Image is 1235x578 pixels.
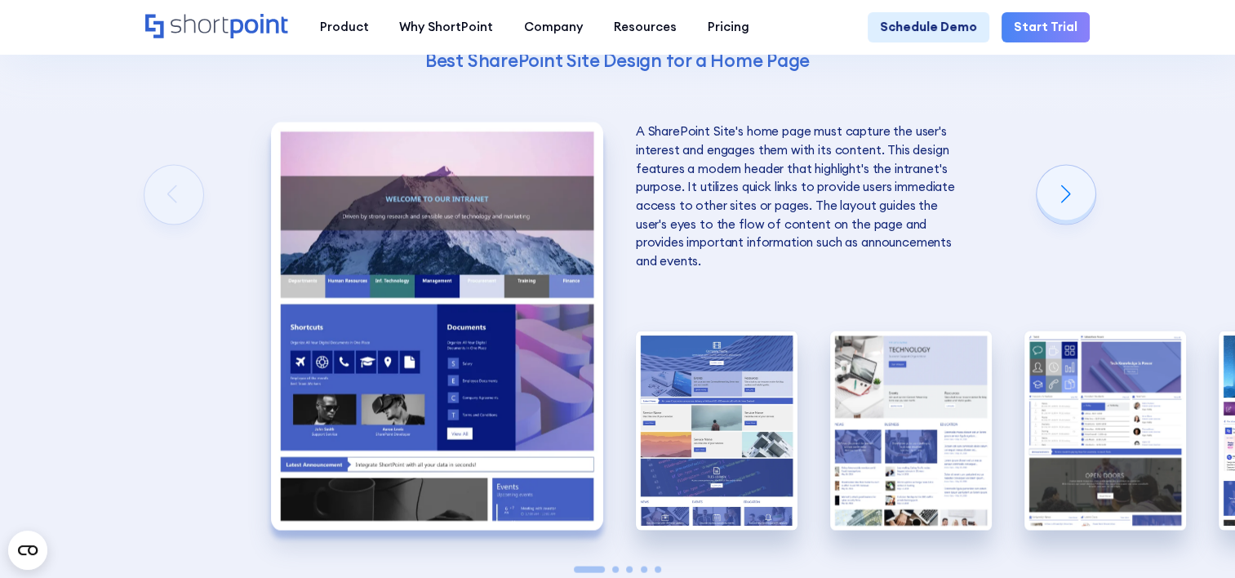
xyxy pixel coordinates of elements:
a: Pricing [692,12,765,43]
div: Pricing [708,18,749,37]
div: Why ShortPoint [399,18,493,37]
div: Product [319,18,368,37]
p: A SharePoint Site's home page must capture the user's interest and engages them with its content.... [636,122,968,271]
span: Go to slide 3 [626,567,633,573]
div: 4 / 5 [1024,331,1186,530]
div: Resources [614,18,677,37]
div: 2 / 5 [636,331,797,530]
a: Resources [598,12,692,43]
h4: Best SharePoint Site Design for a Home Page [270,48,965,72]
a: Company [509,12,598,43]
button: Open CMP widget [8,531,47,570]
span: Go to slide 4 [641,567,647,573]
a: Start Trial [1002,12,1090,43]
span: Go to slide 2 [612,567,619,573]
a: Why ShortPoint [384,12,509,43]
img: Best SharePoint Designs [830,331,992,530]
div: 3 / 5 [830,331,992,530]
a: Product [304,12,384,43]
div: Company [524,18,583,37]
a: Schedule Demo [868,12,989,43]
img: Best SharePoint Intranet Sites [636,331,797,530]
a: Home [145,14,289,40]
div: Next slide [1037,166,1095,225]
div: 1 / 5 [271,122,603,531]
img: Best SharePoint Intranet Examples [1024,331,1186,530]
span: Go to slide 1 [574,567,605,573]
img: Best SharePoint Site Designs [271,122,603,531]
iframe: Chat Widget [942,389,1235,578]
span: Go to slide 5 [655,567,661,573]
